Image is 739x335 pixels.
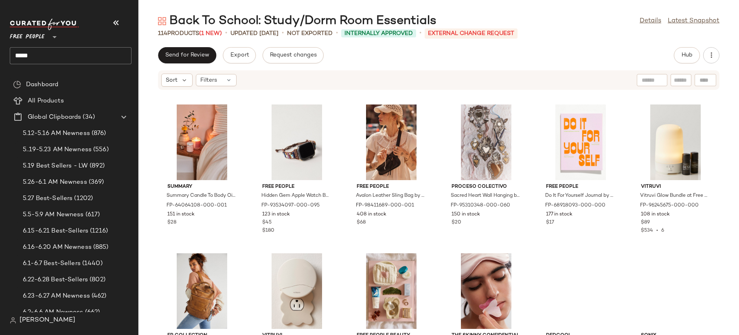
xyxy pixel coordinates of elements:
[356,192,425,200] span: Avalon Leather Sling Bag by Free People in Black
[23,291,90,301] span: 6.23-6.27 AM Newness
[640,192,709,200] span: Vitruvi Glow Bundle at Free People
[84,210,100,220] span: (617)
[88,161,105,171] span: (892)
[23,275,88,285] span: 6.22-6.28 Best-Sellers
[23,243,92,252] span: 6.16-6.20 AM Newness
[167,202,227,209] span: FP-64064108-000-001
[225,28,227,38] span: •
[344,29,413,38] span: Internally Approved
[158,30,167,37] span: 114
[28,96,64,106] span: All Products
[452,219,461,226] span: $20
[640,202,699,209] span: FP-96245675-000-000
[445,253,527,329] img: 91053769_066_a
[256,253,338,329] img: 103337168_010_b
[23,210,84,220] span: 5.5-5.9 AM Newness
[445,104,527,180] img: 95310348_060_0
[87,178,104,187] span: (369)
[158,29,222,38] div: Products
[451,192,520,200] span: Sacred Heart Wall Hanging by Proceso Colectivo at Free People in Silver
[261,202,320,209] span: FP-93534097-000-095
[350,253,432,329] img: 100878966_000_a
[357,219,366,226] span: $68
[681,52,693,59] span: Hub
[23,226,88,236] span: 6.15-6.21 Best-Sellers
[23,259,81,268] span: 6.1-6.7 Best-Sellers
[641,211,670,218] span: 108 in stock
[92,145,109,154] span: (556)
[165,52,209,59] span: Send for Review
[23,194,72,203] span: 5.27 Best-Sellers
[634,104,717,180] img: 96245675_000_0
[167,192,236,200] span: Summary Candle To Body Oil at Free People in Black
[10,28,45,42] span: Free People
[158,47,216,63] button: Send for Review
[452,183,521,191] span: Proceso Colectivo
[357,183,426,191] span: Free People
[539,104,622,180] img: 68918093_000_b
[270,52,317,59] span: Request changes
[10,317,16,324] img: svg%3e
[282,28,284,38] span: •
[20,315,75,325] span: [PERSON_NAME]
[23,178,87,187] span: 5.26-6.1 AM Newness
[88,275,105,285] span: (802)
[81,259,103,268] span: (1440)
[545,192,614,200] span: Do It For Yourself Journal by Free People
[356,202,414,209] span: FP-98411689-000-001
[158,13,436,29] div: Back To School: Study/Dorm Room Essentials
[200,76,217,85] span: Filters
[199,30,222,37] span: (1 New)
[546,183,615,191] span: Free People
[158,17,166,25] img: svg%3e
[425,28,518,39] p: External Change Request
[23,161,88,171] span: 5.19 Best Sellers - LW
[90,129,106,138] span: (876)
[451,202,510,209] span: FP-95310348-000-060
[261,192,331,200] span: Hidden Gem Apple Watch Band by Free People
[28,113,81,122] span: Global Clipboards
[230,29,278,38] p: updated [DATE]
[641,183,710,191] span: Vitruvi
[546,219,554,226] span: $17
[350,104,432,180] img: 98411689_001_0
[26,80,58,89] span: Dashboard
[262,228,274,233] span: $180
[88,226,108,236] span: (1216)
[83,308,100,317] span: (662)
[336,28,338,38] span: •
[641,219,650,226] span: $89
[166,76,178,85] span: Sort
[419,28,421,38] span: •
[223,47,256,63] button: Export
[256,104,338,180] img: 93534097_095_b
[90,291,107,301] span: (462)
[668,16,719,26] a: Latest Snapshot
[545,202,605,209] span: FP-68918093-000-000
[13,80,21,89] img: svg%3e
[262,211,290,218] span: 123 in stock
[674,47,700,63] button: Hub
[72,194,93,203] span: (1202)
[23,145,92,154] span: 5..19-5.23 AM Newness
[452,211,480,218] span: 150 in stock
[92,243,109,252] span: (885)
[287,29,333,38] p: Not Exported
[357,211,386,218] span: 408 in stock
[161,253,243,329] img: 59099507_016_a
[263,47,324,63] button: Request changes
[167,183,237,191] span: Summary
[546,211,572,218] span: 177 in stock
[161,104,243,180] img: 64064108_001_i
[653,228,661,233] span: •
[10,19,79,30] img: cfy_white_logo.C9jOOHJF.svg
[262,183,331,191] span: Free People
[661,228,664,233] span: 6
[640,16,661,26] a: Details
[262,219,272,226] span: $45
[81,113,95,122] span: (34)
[23,308,83,317] span: 6.2-6.6 AM Newness
[167,211,195,218] span: 151 in stock
[23,129,90,138] span: 5.12-5.16 AM Newness
[230,52,249,59] span: Export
